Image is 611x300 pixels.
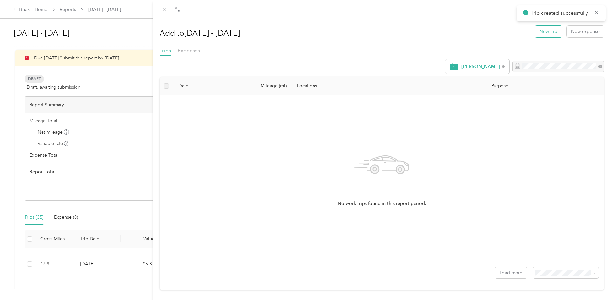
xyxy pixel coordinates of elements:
span: No work trips found in this report period. [338,200,426,207]
button: New trip [535,26,562,37]
span: Expenses [178,47,200,54]
span: [PERSON_NAME] [461,64,500,69]
h1: Add to [DATE] - [DATE] [160,25,240,41]
th: Mileage (mi) [236,77,292,95]
iframe: Everlance-gr Chat Button Frame [574,263,611,300]
th: Date [173,77,237,95]
th: Locations [292,77,486,95]
button: New expense [567,26,604,37]
p: Trip created successfully [531,9,589,17]
button: Load more [495,267,527,278]
span: Trips [160,47,171,54]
